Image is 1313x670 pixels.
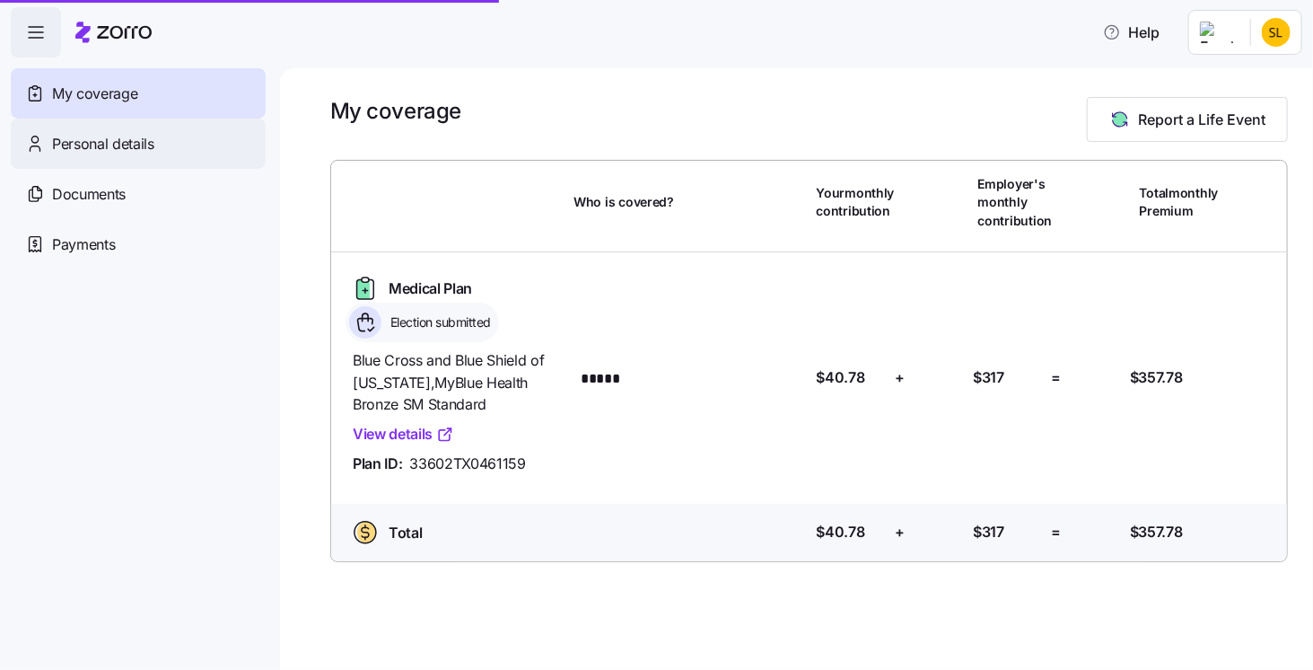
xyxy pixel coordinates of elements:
button: Help [1089,14,1174,50]
span: My coverage [52,83,137,105]
span: = [1052,521,1062,543]
span: + [895,366,905,389]
span: Medical Plan [389,278,472,300]
span: Total monthly Premium [1140,184,1219,221]
span: $317 [973,521,1004,543]
span: + [895,521,905,543]
h1: My coverage [330,97,461,125]
span: = [1052,366,1062,389]
span: Personal details [52,133,154,155]
span: 33602TX0461159 [409,453,526,475]
span: Who is covered? [573,193,674,211]
span: Employer's monthly contribution [978,175,1053,230]
span: Payments [52,234,115,256]
a: Payments [11,219,266,269]
span: Documents [52,183,126,206]
img: Employer logo [1200,22,1236,43]
span: Blue Cross and Blue Shield of [US_STATE] , MyBlue Health Bronze SM Standard [353,349,559,416]
a: Personal details [11,119,266,169]
span: Plan ID: [353,453,402,475]
span: $357.78 [1130,366,1183,389]
span: Total [389,522,422,544]
a: My coverage [11,68,266,119]
a: Documents [11,169,266,219]
span: $40.78 [817,521,865,543]
span: Help [1103,22,1160,43]
span: Election submitted [385,313,491,331]
span: $357.78 [1130,521,1183,543]
span: Report a Life Event [1138,109,1265,130]
span: $40.78 [817,366,865,389]
button: Report a Life Event [1087,97,1288,142]
img: 300263d8fb899253259bb4ba5450c7c7 [1262,18,1291,47]
span: $317 [973,366,1004,389]
a: View details [353,423,454,445]
span: Your monthly contribution [817,184,895,221]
